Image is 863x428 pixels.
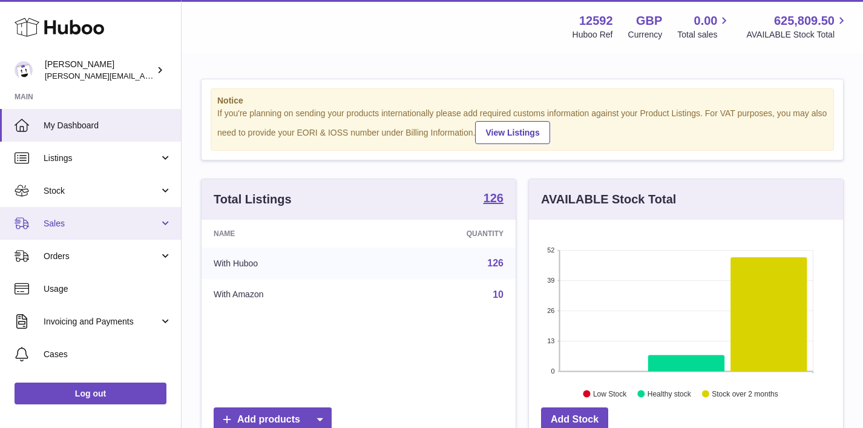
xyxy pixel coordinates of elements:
[579,13,613,29] strong: 12592
[487,258,504,268] a: 126
[493,289,504,300] a: 10
[484,192,504,206] a: 126
[541,191,676,208] h3: AVAILABLE Stock Total
[677,29,731,41] span: Total sales
[373,220,516,248] th: Quantity
[484,192,504,204] strong: 126
[214,191,292,208] h3: Total Listings
[593,389,627,398] text: Low Stock
[15,61,33,79] img: alessandra@kiwivapor.com
[44,120,172,131] span: My Dashboard
[44,316,159,328] span: Invoicing and Payments
[44,218,159,229] span: Sales
[202,279,373,311] td: With Amazon
[45,59,154,82] div: [PERSON_NAME]
[746,29,848,41] span: AVAILABLE Stock Total
[746,13,848,41] a: 625,809.50 AVAILABLE Stock Total
[628,29,663,41] div: Currency
[44,153,159,164] span: Listings
[547,307,554,314] text: 26
[44,283,172,295] span: Usage
[217,108,827,144] div: If you're planning on sending your products internationally please add required customs informati...
[547,337,554,344] text: 13
[648,389,692,398] text: Healthy stock
[774,13,835,29] span: 625,809.50
[677,13,731,41] a: 0.00 Total sales
[573,29,613,41] div: Huboo Ref
[694,13,718,29] span: 0.00
[45,71,243,81] span: [PERSON_NAME][EMAIL_ADDRESS][DOMAIN_NAME]
[202,248,373,279] td: With Huboo
[636,13,662,29] strong: GBP
[551,367,554,375] text: 0
[217,95,827,107] strong: Notice
[202,220,373,248] th: Name
[44,349,172,360] span: Cases
[547,277,554,284] text: 39
[44,185,159,197] span: Stock
[15,383,166,404] a: Log out
[712,389,778,398] text: Stock over 2 months
[44,251,159,262] span: Orders
[475,121,550,144] a: View Listings
[547,246,554,254] text: 52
